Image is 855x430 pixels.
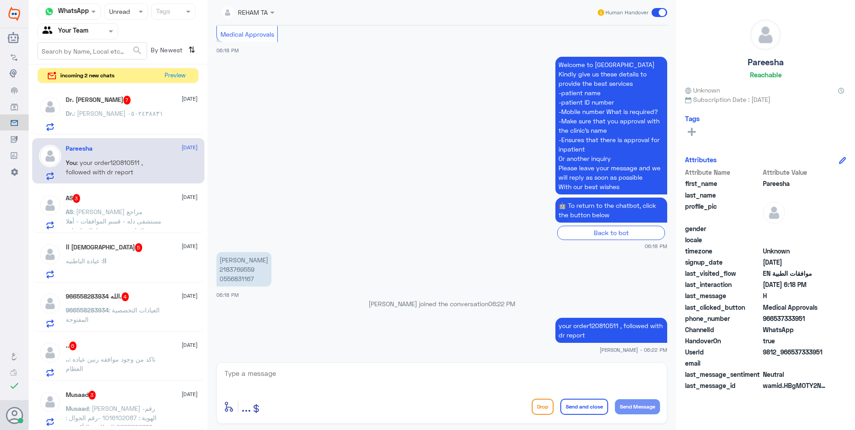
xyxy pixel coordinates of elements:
[66,292,129,301] h5: 966558283934 الله.
[685,168,761,177] span: Attribute Name
[66,355,156,372] span: : تاكد من وجود موافقه رنين عياده العظام
[241,398,251,414] span: ...
[66,208,166,337] span: : [PERSON_NAME] مراجع مستشفى دله - قسم الموافقات - أهلا وسهلا بك يرجى تزويدنا بالمعلومات التالية ...
[763,179,828,188] span: Pareesha
[763,168,828,177] span: Attribute Value
[600,346,667,354] span: [PERSON_NAME] - 06:22 PM
[216,299,667,308] p: [PERSON_NAME] joined the conversation
[763,257,828,267] span: 2025-08-16T06:31:56.346Z
[685,224,761,233] span: gender
[685,202,761,222] span: profile_pic
[748,57,784,67] h5: Pareesha
[155,6,170,18] div: Tags
[532,399,554,415] button: Drop
[122,292,129,301] span: 4
[685,280,761,289] span: last_interaction
[147,42,185,60] span: By Newest
[763,314,828,323] span: 966537333951
[750,20,781,50] img: defaultAdmin.png
[763,347,828,357] span: 9812_966537333951
[66,355,69,363] span: ..
[763,246,828,256] span: Unknown
[73,194,80,203] span: 3
[182,341,198,349] span: [DATE]
[763,336,828,346] span: true
[763,303,828,312] span: Medical Approvals
[560,399,608,415] button: Send and close
[66,110,74,117] span: Dr.
[685,325,761,334] span: ChannelId
[66,243,143,252] h5: اا اله الا الله
[685,358,761,368] span: email
[6,407,23,424] button: Avatar
[216,47,239,53] span: 06:18 PM
[220,30,274,38] span: Medical Approvals
[135,243,143,252] span: 5
[685,336,761,346] span: HandoverOn
[66,405,89,412] span: Musaad
[763,235,828,245] span: null
[66,306,160,323] span: : العيادات التخصصية المفتوحة
[763,381,828,390] span: wamid.HBgMOTY2NTM3MzMzOTUxFQIAEhgUM0E2N0JFMDAxN0QwNEQyQUY4QTMA
[39,341,61,364] img: defaultAdmin.png
[182,143,198,152] span: [DATE]
[763,325,828,334] span: 2
[685,246,761,256] span: timezone
[188,42,195,57] i: ⇅
[685,269,761,278] span: last_visited_flow
[685,95,846,104] span: Subscription Date : [DATE]
[763,224,828,233] span: null
[605,8,648,17] span: Human Handover
[216,252,271,287] p: 16/8/2025, 6:18 PM
[38,43,147,59] input: Search by Name, Local etc…
[69,341,77,350] span: 6
[763,280,828,289] span: 2025-08-16T15:18:04.908Z
[488,300,515,308] span: 06:22 PM
[66,194,80,203] h5: AS
[103,257,106,265] span: اا
[74,110,163,117] span: : [PERSON_NAME] ٠٥٠٢٤٣٨٨٣١
[685,291,761,300] span: last_message
[750,71,782,79] h6: Reachable
[763,269,828,278] span: موافقات الطبية EN
[39,145,61,167] img: defaultAdmin.png
[161,68,189,83] button: Preview
[685,85,720,95] span: Unknown
[685,190,761,200] span: last_name
[182,193,198,201] span: [DATE]
[555,198,667,223] p: 16/8/2025, 6:18 PM
[66,145,93,152] h5: Pareesha
[216,292,239,298] span: 06:18 PM
[685,179,761,188] span: first_name
[39,391,61,413] img: defaultAdmin.png
[685,303,761,312] span: last_clicked_button
[89,391,96,400] span: 3
[66,96,131,105] h5: Dr. Elsadig Idris
[685,156,717,164] h6: Attributes
[763,370,828,379] span: 0
[182,95,198,103] span: [DATE]
[66,341,77,350] h5: ..
[66,208,73,215] span: AS
[685,235,761,245] span: locale
[132,43,143,58] button: search
[645,242,667,250] span: 06:18 PM
[763,291,828,300] span: H
[182,292,198,300] span: [DATE]
[685,114,700,122] h6: Tags
[39,194,61,216] img: defaultAdmin.png
[557,226,665,240] div: Back to bot
[60,72,114,80] span: incoming 2 new chats
[241,396,251,417] button: ...
[555,57,667,194] p: 16/8/2025, 6:18 PM
[685,381,761,390] span: last_message_id
[66,391,96,400] h5: Musaad
[685,257,761,267] span: signup_date
[182,390,198,398] span: [DATE]
[615,399,660,414] button: Send Message
[9,380,20,391] i: check
[39,96,61,118] img: defaultAdmin.png
[8,7,20,21] img: Widebot Logo
[182,242,198,250] span: [DATE]
[39,243,61,266] img: defaultAdmin.png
